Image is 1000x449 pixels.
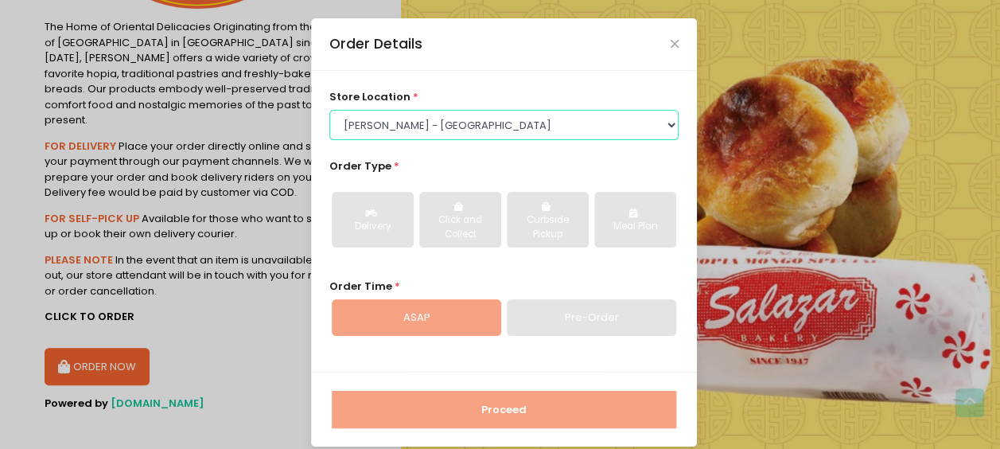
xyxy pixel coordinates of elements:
[329,33,422,54] div: Order Details
[329,89,411,104] span: store location
[343,220,403,234] div: Delivery
[332,391,676,429] button: Proceed
[329,158,391,174] span: Order Type
[507,192,589,248] button: Curbside Pickup
[518,213,578,241] div: Curbside Pickup
[430,213,490,241] div: Click and Collect
[332,192,414,248] button: Delivery
[671,40,679,48] button: Close
[594,192,676,248] button: Meal Plan
[605,220,665,234] div: Meal Plan
[419,192,501,248] button: Click and Collect
[329,279,392,294] span: Order Time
